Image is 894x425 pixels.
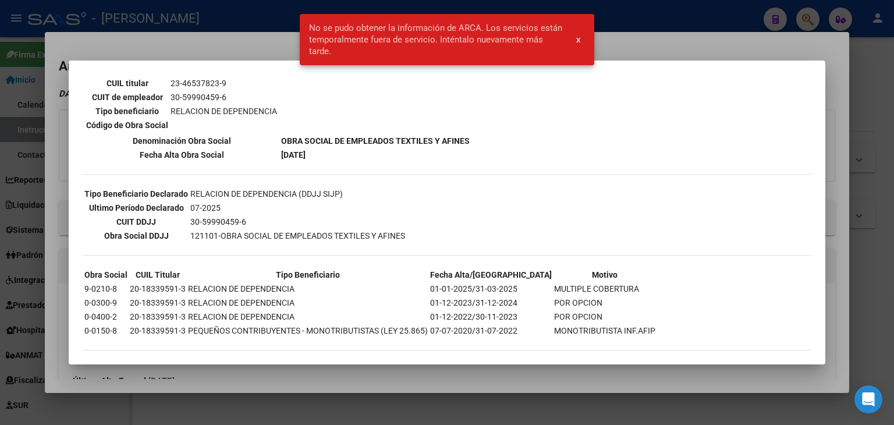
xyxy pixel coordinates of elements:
th: Obra Social DDJJ [84,229,189,242]
td: 0-0300-9 [84,296,128,309]
td: 01-12-2022/30-11-2023 [430,310,552,323]
td: PEQUEÑOS CONTRIBUYENTES - MONOTRIBUTISTAS (LEY 25.865) [187,324,428,337]
td: MONOTRIBUTISTA INF.AFIP [554,324,656,337]
td: RELACION DE DEPENDENCIA [170,105,278,118]
b: [DATE] [281,150,306,160]
td: 20-18339591-3 [129,282,186,295]
th: CUIL titular [86,77,169,90]
td: 20-18339591-3 [129,324,186,337]
td: RELACION DE DEPENDENCIA [187,296,428,309]
td: RELACION DE DEPENDENCIA [187,282,428,295]
th: Denominación Obra Social [84,134,279,147]
td: 20-18339591-3 [129,296,186,309]
th: Tipo Beneficiario Declarado [84,187,189,200]
td: MULTIPLE COBERTURA [554,282,656,295]
span: x [576,34,580,45]
th: CUIT DDJJ [84,215,189,228]
button: x [567,29,590,50]
td: POR OPCION [554,296,656,309]
td: 07-07-2020/31-07-2022 [430,324,552,337]
th: CUIL Titular [129,268,186,281]
span: No se pudo obtener la información de ARCA. Los servicios están temporalmente fuera de servicio. I... [309,22,563,57]
td: 01-01-2025/31-03-2025 [430,282,552,295]
th: Fecha Alta/[GEOGRAPHIC_DATA] [430,268,552,281]
th: CUIT de empleador [86,91,169,104]
td: 23-46537823-9 [170,77,278,90]
th: Ultimo Período Declarado [84,201,189,214]
td: 07-2025 [190,201,406,214]
td: 30-59990459-6 [170,91,278,104]
td: RELACION DE DEPENDENCIA (DDJJ SIJP) [190,187,406,200]
th: Obra Social [84,268,128,281]
th: Código de Obra Social [86,119,169,132]
td: 0-0400-2 [84,310,128,323]
td: RELACION DE DEPENDENCIA [187,310,428,323]
th: Motivo [554,268,656,281]
b: OBRA SOCIAL DE EMPLEADOS TEXTILES Y AFINES [281,136,470,146]
th: Tipo beneficiario [86,105,169,118]
td: POR OPCION [554,310,656,323]
td: 30-59990459-6 [190,215,406,228]
td: 9-0210-8 [84,282,128,295]
th: Fecha Alta Obra Social [84,148,279,161]
td: 0-0150-8 [84,324,128,337]
td: 121101-OBRA SOCIAL DE EMPLEADOS TEXTILES Y AFINES [190,229,406,242]
div: Open Intercom Messenger [854,385,882,413]
th: Tipo Beneficiario [187,268,428,281]
td: 01-12-2023/31-12-2024 [430,296,552,309]
td: 20-18339591-3 [129,310,186,323]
